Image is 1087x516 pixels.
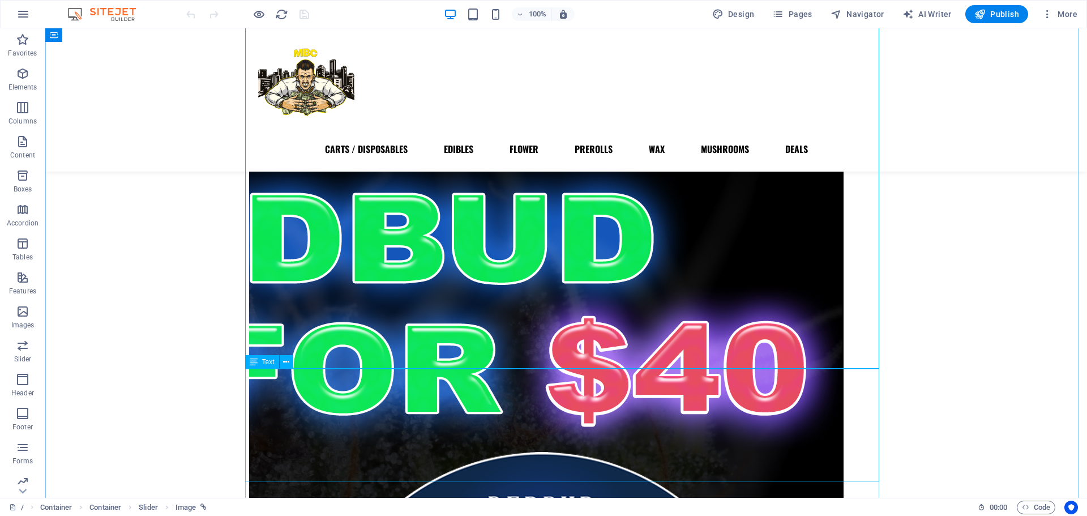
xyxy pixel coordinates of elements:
[10,151,35,160] p: Content
[275,8,288,21] i: Reload page
[898,5,956,23] button: AI Writer
[12,423,33,432] p: Footer
[139,501,158,514] span: Click to select. Double-click to edit
[1042,8,1077,20] span: More
[831,8,884,20] span: Navigator
[768,5,816,23] button: Pages
[9,501,24,514] a: Click to cancel selection. Double-click to open Pages
[14,355,32,364] p: Slider
[89,501,121,514] span: Click to select. Double-click to edit
[11,321,35,330] p: Images
[978,501,1008,514] h6: Session time
[708,5,759,23] button: Design
[772,8,812,20] span: Pages
[262,359,275,365] span: Text
[8,49,37,58] p: Favorites
[712,8,755,20] span: Design
[1037,5,1082,23] button: More
[252,7,266,21] button: Click here to leave preview mode and continue editing
[902,8,952,20] span: AI Writer
[40,501,72,514] span: Click to select. Double-click to edit
[14,185,32,194] p: Boxes
[974,8,1019,20] span: Publish
[65,7,150,21] img: Editor Logo
[8,83,37,92] p: Elements
[558,9,568,19] i: On resize automatically adjust zoom level to fit chosen device.
[990,501,1007,514] span: 00 00
[7,219,38,228] p: Accordion
[176,501,196,514] span: Click to select. Double-click to edit
[11,389,34,398] p: Header
[1064,501,1078,514] button: Usercentrics
[12,253,33,262] p: Tables
[12,457,33,466] p: Forms
[275,7,288,21] button: reload
[40,501,207,514] nav: breadcrumb
[998,503,999,511] span: :
[512,7,552,21] button: 100%
[1022,501,1050,514] span: Code
[1017,501,1055,514] button: Code
[529,7,547,21] h6: 100%
[200,504,207,510] i: This element is linked
[708,5,759,23] div: Design (Ctrl+Alt+Y)
[9,287,36,296] p: Features
[826,5,889,23] button: Navigator
[8,117,37,126] p: Columns
[965,5,1028,23] button: Publish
